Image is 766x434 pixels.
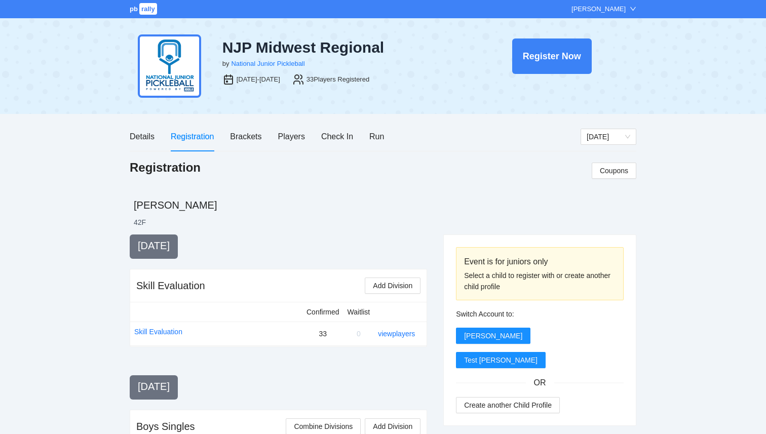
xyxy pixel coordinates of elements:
[348,306,370,318] div: Waitlist
[136,419,195,433] div: Boys Singles
[512,38,592,74] button: Register Now
[231,60,304,67] a: National Junior Pickleball
[278,130,305,143] div: Players
[600,165,628,176] span: Coupons
[526,376,554,389] span: OR
[464,270,616,292] div: Select a child to register with or create another child profile
[464,354,538,366] span: Test [PERSON_NAME]
[171,130,214,143] div: Registration
[373,421,412,432] span: Add Division
[307,74,369,85] div: 33 Players Registered
[456,328,530,344] button: [PERSON_NAME]
[134,326,182,337] a: Skill Evaluation
[138,240,170,251] span: [DATE]
[456,308,624,320] div: Switch Account to:
[307,306,339,318] div: Confirmed
[230,130,261,143] div: Brackets
[464,255,616,268] div: Event is for juniors only
[134,217,146,227] li: 42 F
[630,6,636,12] span: down
[373,280,412,291] span: Add Division
[130,160,201,176] h1: Registration
[369,130,384,143] div: Run
[321,130,353,143] div: Check In
[357,330,361,338] span: 0
[464,400,552,411] span: Create another Child Profile
[294,421,353,432] span: Combine Divisions
[378,330,415,338] a: view players
[138,34,201,98] img: njp-logo2.png
[456,397,560,413] button: Create another Child Profile
[365,278,420,294] button: Add Division
[592,163,636,179] button: Coupons
[587,129,630,144] span: Thursday
[130,130,155,143] div: Details
[302,322,343,345] td: 33
[222,59,229,69] div: by
[456,352,546,368] button: Test [PERSON_NAME]
[138,381,170,392] span: [DATE]
[130,5,159,13] a: pbrally
[222,38,459,57] div: NJP Midwest Regional
[136,279,205,293] div: Skill Evaluation
[134,198,636,212] h2: [PERSON_NAME]
[464,330,522,341] span: [PERSON_NAME]
[571,4,626,14] div: [PERSON_NAME]
[130,5,138,13] span: pb
[139,3,157,15] span: rally
[237,74,280,85] div: [DATE]-[DATE]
